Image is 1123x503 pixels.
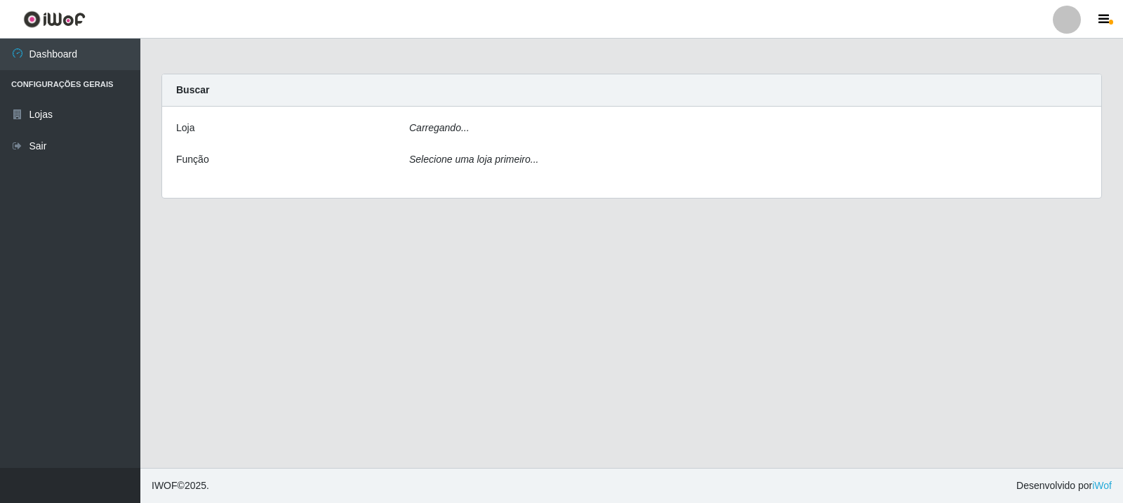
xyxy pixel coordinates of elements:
[23,11,86,28] img: CoreUI Logo
[152,478,209,493] span: © 2025 .
[176,121,194,135] label: Loja
[152,480,178,491] span: IWOF
[176,152,209,167] label: Função
[409,122,470,133] i: Carregando...
[1092,480,1112,491] a: iWof
[409,154,538,165] i: Selecione uma loja primeiro...
[176,84,209,95] strong: Buscar
[1016,478,1112,493] span: Desenvolvido por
